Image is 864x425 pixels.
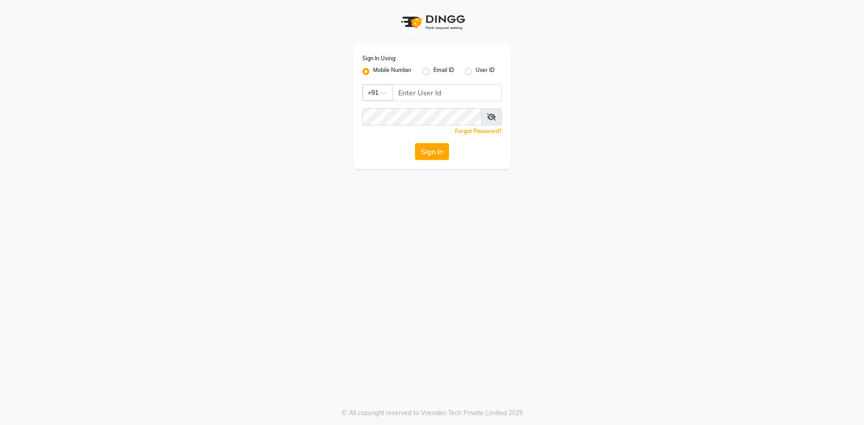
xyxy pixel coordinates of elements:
label: Mobile Number [373,66,412,77]
input: Username [362,108,481,125]
input: Username [392,84,502,101]
label: User ID [476,66,495,77]
button: Sign In [415,143,449,160]
label: Sign In Using: [362,54,396,63]
a: Forgot Password? [455,128,502,134]
img: logo1.svg [396,9,468,36]
label: Email ID [433,66,454,77]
